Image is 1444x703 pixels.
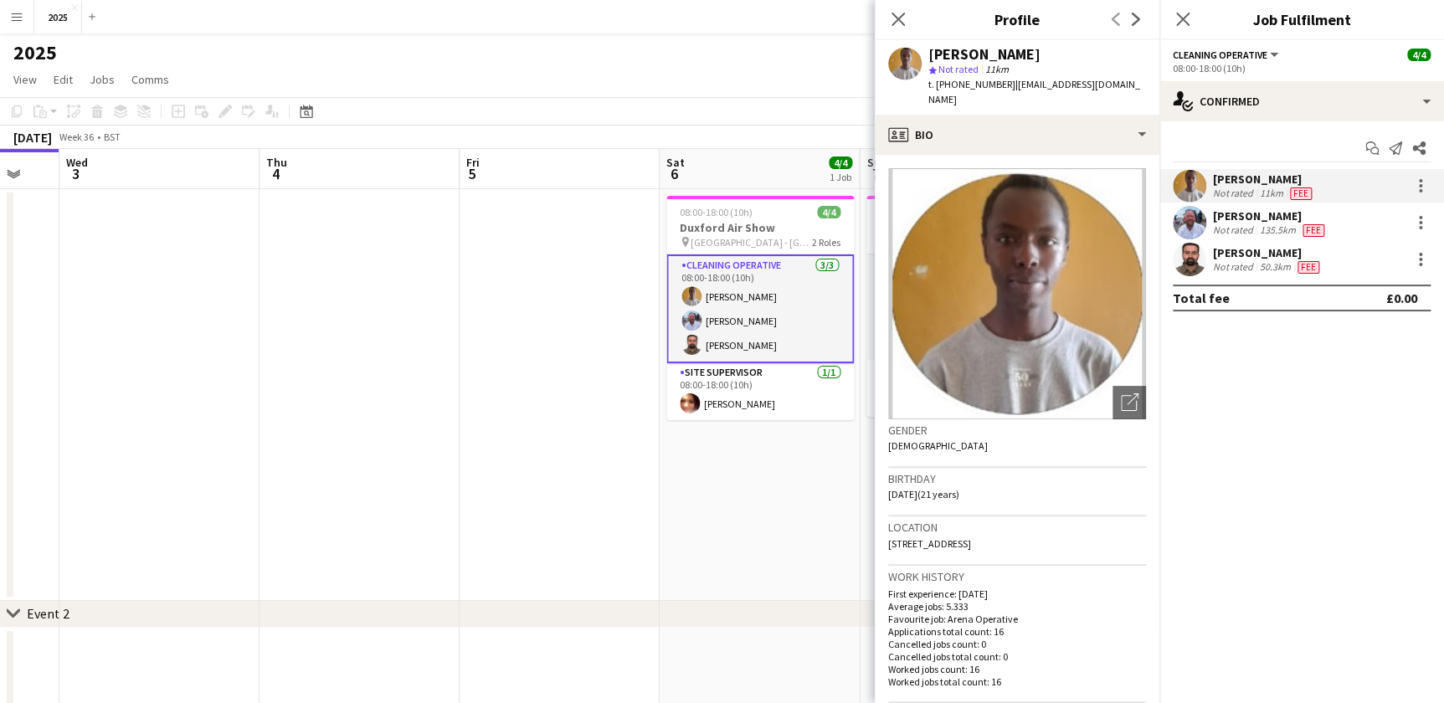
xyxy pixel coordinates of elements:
app-job-card: 08:00-18:00 (10h)4/4Duxford Air Show [GEOGRAPHIC_DATA] - [GEOGRAPHIC_DATA]2 RolesCleaning Operati... [866,196,1054,417]
span: 4 [264,164,287,183]
span: Sun [866,155,886,170]
span: 2 Roles [812,236,840,249]
span: Jobs [90,72,115,87]
div: Bio [875,115,1159,155]
span: Not rated [938,63,979,75]
h3: Duxford Air Show [866,220,1054,235]
span: Sat [666,155,685,170]
span: Fee [1303,224,1324,237]
div: Event 2 [27,605,69,622]
p: Favourite job: Arena Operative [888,613,1146,625]
button: Cleaning Operative [1173,49,1281,61]
div: 08:00-18:00 (10h) [1173,62,1431,74]
span: 4/4 [829,157,852,169]
span: | [EMAIL_ADDRESS][DOMAIN_NAME] [928,78,1140,105]
p: Cancelled jobs count: 0 [888,638,1146,650]
div: [DATE] [13,129,52,146]
a: Edit [47,69,80,90]
app-card-role: Cleaning Operative3/308:00-18:00 (10h)[PERSON_NAME][PERSON_NAME][PERSON_NAME] [666,254,854,363]
span: 7 [864,164,886,183]
p: Worked jobs count: 16 [888,663,1146,675]
app-card-role: Site Supervisor1/108:00-18:00 (10h)[PERSON_NAME] [866,360,1054,417]
span: Fee [1290,187,1312,200]
div: Not rated [1213,187,1256,200]
app-job-card: 08:00-18:00 (10h)4/4Duxford Air Show [GEOGRAPHIC_DATA] - [GEOGRAPHIC_DATA]2 RolesCleaning Operati... [666,196,854,420]
div: Not rated [1213,260,1256,274]
a: View [7,69,44,90]
h3: Work history [888,569,1146,584]
span: Comms [131,72,169,87]
div: Crew has different fees then in role [1299,223,1328,237]
span: Wed [66,155,88,170]
span: 08:00-18:00 (10h) [680,206,753,218]
span: 4/4 [817,206,840,218]
span: 6 [664,164,685,183]
div: 11km [1256,187,1287,200]
div: Crew has different fees then in role [1287,187,1315,200]
span: [GEOGRAPHIC_DATA] - [GEOGRAPHIC_DATA] [691,236,812,249]
p: Cancelled jobs total count: 0 [888,650,1146,663]
a: Comms [125,69,176,90]
h1: 2025 [13,40,57,65]
span: Thu [266,155,287,170]
span: View [13,72,37,87]
div: 135.5km [1256,223,1299,237]
div: Confirmed [1159,81,1444,121]
span: 11km [982,63,1012,75]
app-card-role: Site Supervisor1/108:00-18:00 (10h)[PERSON_NAME] [666,363,854,420]
h3: Gender [888,423,1146,438]
h3: Duxford Air Show [666,220,854,235]
span: Fri [466,155,480,170]
span: 3 [64,164,88,183]
p: Applications total count: 16 [888,625,1146,638]
div: [PERSON_NAME] [928,47,1041,62]
img: Crew avatar or photo [888,168,1146,419]
span: Fee [1298,261,1319,274]
div: 50.3km [1256,260,1294,274]
div: BST [104,131,121,143]
div: [PERSON_NAME] [1213,245,1323,260]
span: [DATE] (21 years) [888,488,959,500]
a: Jobs [83,69,121,90]
div: £0.00 [1386,290,1417,306]
div: Open photos pop-in [1113,386,1146,419]
span: 5 [464,164,480,183]
div: [PERSON_NAME] [1213,172,1315,187]
span: [DEMOGRAPHIC_DATA] [888,439,988,452]
p: Average jobs: 5.333 [888,600,1146,613]
p: Worked jobs total count: 16 [888,675,1146,688]
h3: Job Fulfilment [1159,8,1444,30]
div: 1 Job [830,171,851,183]
div: Total fee [1173,290,1230,306]
h3: Profile [875,8,1159,30]
span: Week 36 [55,131,97,143]
button: 2025 [34,1,82,33]
div: Not rated [1213,223,1256,237]
span: 4/4 [1407,49,1431,61]
span: t. [PHONE_NUMBER] [928,78,1015,90]
div: [PERSON_NAME] [1213,208,1328,223]
p: First experience: [DATE] [888,588,1146,600]
div: Crew has different fees then in role [1294,260,1323,274]
span: [STREET_ADDRESS] [888,537,971,550]
app-card-role: Cleaning Operative3/308:00-18:00 (10h)[PERSON_NAME][PERSON_NAME][PERSON_NAME] [866,254,1054,360]
span: Edit [54,72,73,87]
span: Cleaning Operative [1173,49,1267,61]
h3: Birthday [888,471,1146,486]
h3: Location [888,520,1146,535]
